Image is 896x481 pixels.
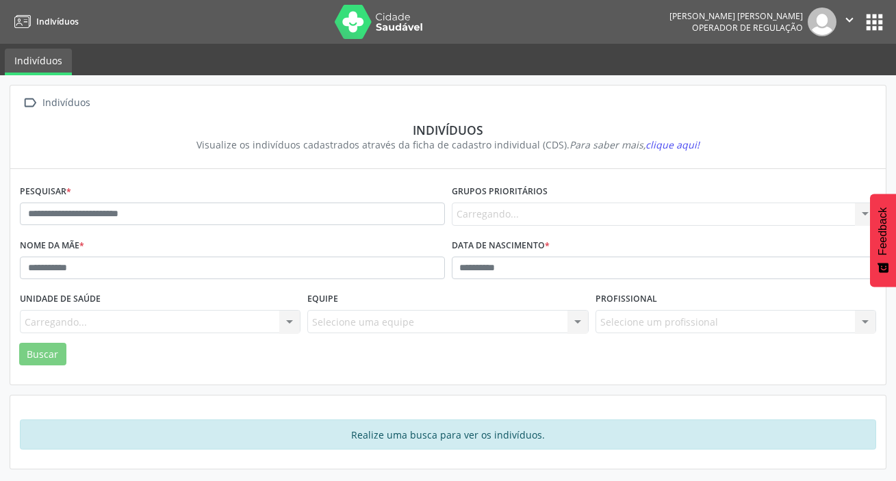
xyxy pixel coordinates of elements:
[20,419,876,450] div: Realize uma busca para ver os indivíduos.
[20,93,40,113] i: 
[19,343,66,366] button: Buscar
[5,49,72,75] a: Indivíduos
[569,138,700,151] i: Para saber mais,
[40,93,92,113] div: Indivíduos
[20,235,84,257] label: Nome da mãe
[36,16,79,27] span: Indivíduos
[29,138,867,152] div: Visualize os indivíduos cadastrados através da ficha de cadastro individual (CDS).
[645,138,700,151] span: clique aqui!
[836,8,862,36] button: 
[596,289,657,310] label: Profissional
[29,122,867,138] div: Indivíduos
[452,181,548,203] label: Grupos prioritários
[870,194,896,287] button: Feedback - Mostrar pesquisa
[877,207,889,255] span: Feedback
[808,8,836,36] img: img
[452,235,550,257] label: Data de nascimento
[20,93,92,113] a:  Indivíduos
[307,289,338,310] label: Equipe
[20,181,71,203] label: Pesquisar
[10,10,79,33] a: Indivíduos
[692,22,803,34] span: Operador de regulação
[20,289,101,310] label: Unidade de saúde
[669,10,803,22] div: [PERSON_NAME] [PERSON_NAME]
[862,10,886,34] button: apps
[842,12,857,27] i: 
